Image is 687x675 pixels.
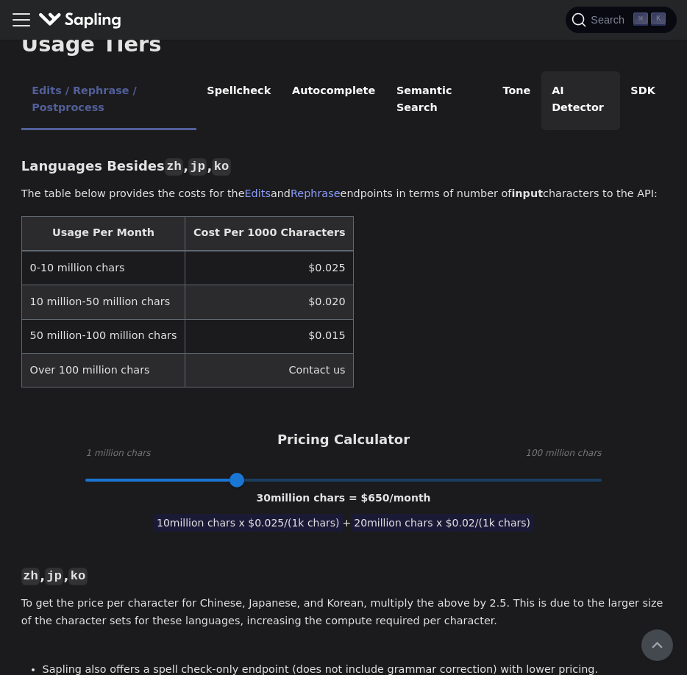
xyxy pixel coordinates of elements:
[21,285,185,319] td: 10 million-50 million chars
[21,595,666,630] p: To get the price per character for Chinese, Japanese, and Korean, multiply the above by 2.5. This...
[68,568,87,585] code: ko
[185,251,354,285] td: $0.025
[21,568,40,585] code: zh
[21,251,185,285] td: 0-10 million chars
[586,14,633,26] span: Search
[45,568,63,585] code: jp
[21,319,185,353] td: 50 million-100 million chars
[541,71,620,129] li: AI Detector
[185,319,354,353] td: $0.015
[38,10,127,31] a: Sapling.ai
[212,158,230,176] code: ko
[21,32,666,58] h2: Usage Tiers
[245,187,271,199] a: Edits
[291,187,341,199] a: Rephrase
[196,71,282,129] li: Spellcheck
[511,187,543,199] strong: input
[185,354,354,387] td: Contact us
[651,12,666,26] kbd: K
[277,432,410,449] h3: Pricing Calculator
[620,71,666,129] li: SDK
[10,9,32,31] button: Toggle navigation bar
[21,568,666,585] h3: , ,
[21,185,666,203] p: The table below provides the costs for the and endpoints in terms of number of characters to the ...
[256,492,430,504] span: 30 million chars = $ 650 /month
[525,446,601,461] span: 100 million chars
[21,354,185,387] td: Over 100 million chars
[282,71,386,129] li: Autocomplete
[185,216,354,251] th: Cost Per 1000 Characters
[633,12,648,26] kbd: ⌘
[21,216,185,251] th: Usage Per Month
[21,71,196,129] li: Edits / Rephrase / Postprocess
[492,71,541,129] li: Tone
[21,158,666,175] h3: Languages Besides , ,
[386,71,493,129] li: Semantic Search
[185,285,354,319] td: $0.020
[641,629,673,661] button: Scroll back to top
[351,514,533,532] span: 20 million chars x $ 0.02 /(1k chars)
[566,7,676,33] button: Search (Command+K)
[188,158,207,176] code: jp
[85,446,150,461] span: 1 million chars
[165,158,183,176] code: zh
[343,517,352,529] span: +
[154,514,343,532] span: 10 million chars x $ 0.025 /(1k chars)
[38,10,122,31] img: Sapling.ai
